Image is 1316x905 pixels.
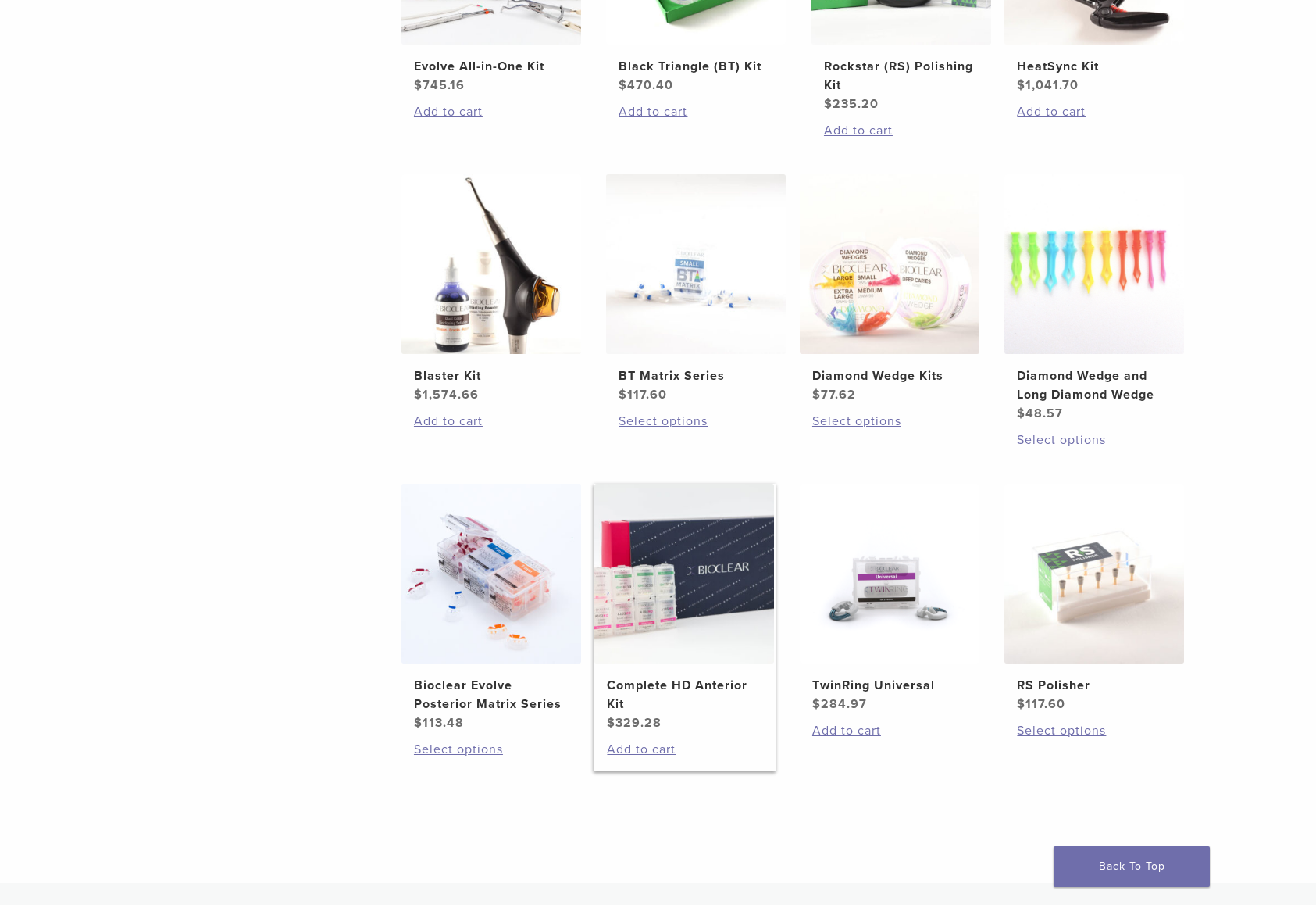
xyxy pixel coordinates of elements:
bdi: 1,041.70 [1017,77,1079,93]
span: $ [1017,406,1025,421]
img: TwinRing Universal [800,484,979,664]
a: Add to cart: “Evolve All-in-One Kit” [414,102,569,121]
bdi: 745.16 [414,77,465,93]
bdi: 113.48 [414,715,464,731]
a: Add to cart: “Blaster Kit” [414,412,569,431]
bdi: 470.40 [619,77,673,93]
a: Select options for “Diamond Wedge and Long Diamond Wedge” [1017,431,1172,449]
a: Add to cart: “TwinRing Universal” [812,721,967,740]
h2: Complete HD Anterior Kit [607,676,761,714]
a: Diamond Wedge and Long Diamond WedgeDiamond Wedge and Long Diamond Wedge $48.57 [1004,174,1186,423]
a: Add to cart: “Black Triangle (BT) Kit” [619,102,773,121]
span: $ [812,387,821,402]
h2: RS Polisher [1017,676,1172,695]
a: TwinRing UniversalTwinRing Universal $284.97 [799,484,981,714]
a: Select options for “Diamond Wedge Kits” [812,412,967,431]
bdi: 284.97 [812,696,867,712]
img: Bioclear Evolve Posterior Matrix Series [401,484,581,664]
a: Add to cart: “Rockstar (RS) Polishing Kit” [824,121,979,140]
a: Blaster KitBlaster Kit $1,574.66 [401,174,583,404]
img: Complete HD Anterior Kit [594,484,774,664]
a: Diamond Wedge KitsDiamond Wedge Kits $77.62 [799,174,981,404]
span: $ [414,387,423,402]
a: Select options for “RS Polisher” [1017,721,1172,740]
img: Diamond Wedge and Long Diamond Wedge [1004,174,1184,354]
bdi: 77.62 [812,387,856,402]
h2: Black Triangle (BT) Kit [619,57,773,76]
h2: Rockstar (RS) Polishing Kit [824,57,979,95]
a: BT Matrix SeriesBT Matrix Series $117.60 [605,174,787,404]
span: $ [1017,77,1025,93]
span: $ [1017,696,1025,712]
span: $ [619,387,627,402]
h2: BT Matrix Series [619,367,773,385]
span: $ [414,77,423,93]
a: Select options for “Bioclear Evolve Posterior Matrix Series” [414,740,569,759]
h2: Bioclear Evolve Posterior Matrix Series [414,676,569,714]
img: BT Matrix Series [606,174,786,354]
span: $ [607,715,615,731]
a: Add to cart: “HeatSync Kit” [1017,102,1172,121]
bdi: 48.57 [1017,406,1063,421]
span: $ [824,96,833,112]
h2: HeatSync Kit [1017,57,1172,76]
h2: Blaster Kit [414,367,569,385]
bdi: 117.60 [1017,696,1065,712]
a: Add to cart: “Complete HD Anterior Kit” [607,740,761,759]
a: RS PolisherRS Polisher $117.60 [1004,484,1186,714]
span: $ [812,696,821,712]
span: $ [619,77,627,93]
a: Back To Top [1054,846,1210,887]
bdi: 329.28 [607,715,662,731]
span: $ [414,715,423,731]
bdi: 117.60 [619,387,667,402]
h2: Diamond Wedge Kits [812,367,967,385]
img: RS Polisher [1004,484,1184,664]
bdi: 235.20 [824,96,879,112]
a: Complete HD Anterior KitComplete HD Anterior Kit $329.28 [594,484,776,732]
img: Blaster Kit [401,174,581,354]
h2: Diamond Wedge and Long Diamond Wedge [1017,367,1172,404]
a: Bioclear Evolve Posterior Matrix SeriesBioclear Evolve Posterior Matrix Series $113.48 [401,484,583,732]
img: Diamond Wedge Kits [800,174,979,354]
h2: TwinRing Universal [812,676,967,695]
bdi: 1,574.66 [414,387,479,402]
a: Select options for “BT Matrix Series” [619,412,773,431]
h2: Evolve All-in-One Kit [414,57,569,76]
